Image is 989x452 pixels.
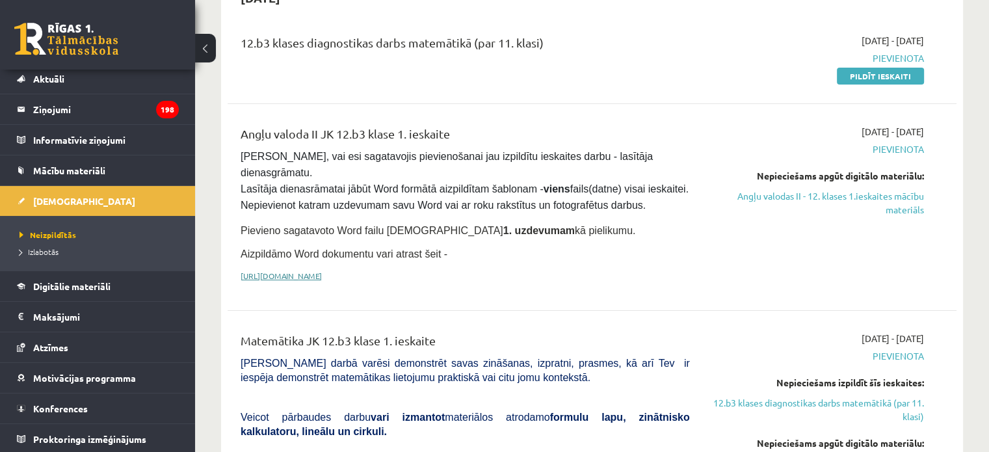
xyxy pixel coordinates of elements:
span: Aizpildāmo Word dokumentu vari atrast šeit - [241,248,447,259]
div: 12.b3 klases diagnostikas darbs matemātikā (par 11. klasi) [241,34,690,58]
a: Mācību materiāli [17,155,179,185]
span: Neizpildītās [20,230,76,240]
span: Pievienota [709,349,924,363]
strong: 1. uzdevumam [503,225,575,236]
legend: Informatīvie ziņojumi [33,125,179,155]
a: Digitālie materiāli [17,271,179,301]
span: Pievienota [709,142,924,156]
a: [DEMOGRAPHIC_DATA] [17,186,179,216]
a: Konferences [17,393,179,423]
a: Motivācijas programma [17,363,179,393]
span: Izlabotās [20,246,59,257]
a: Informatīvie ziņojumi [17,125,179,155]
span: [PERSON_NAME] darbā varēsi demonstrēt savas zināšanas, izpratni, prasmes, kā arī Tev ir iespēja d... [241,358,690,383]
a: Neizpildītās [20,229,182,241]
span: Digitālie materiāli [33,280,111,292]
span: Pievienota [709,51,924,65]
div: Nepieciešams apgūt digitālo materiālu: [709,169,924,183]
span: Konferences [33,403,88,414]
span: [PERSON_NAME], vai esi sagatavojis pievienošanai jau izpildītu ieskaites darbu - lasītāja dienasg... [241,151,691,211]
span: Pievieno sagatavoto Word failu [DEMOGRAPHIC_DATA] kā pielikumu. [241,225,635,236]
a: 12.b3 klases diagnostikas darbs matemātikā (par 11. klasi) [709,396,924,423]
a: Rīgas 1. Tālmācības vidusskola [14,23,118,55]
span: Proktoringa izmēģinājums [33,433,146,445]
strong: viens [544,183,570,194]
span: [DATE] - [DATE] [862,332,924,345]
a: Aktuāli [17,64,179,94]
div: Nepieciešams apgūt digitālo materiālu: [709,436,924,450]
b: vari izmantot [371,412,445,423]
span: [DATE] - [DATE] [862,34,924,47]
a: Angļu valodas II - 12. klases 1.ieskaites mācību materiāls [709,189,924,217]
a: Izlabotās [20,246,182,258]
a: Pildīt ieskaiti [837,68,924,85]
span: Atzīmes [33,341,68,353]
a: Atzīmes [17,332,179,362]
a: Maksājumi [17,302,179,332]
div: Nepieciešams izpildīt šīs ieskaites: [709,376,924,390]
span: Motivācijas programma [33,372,136,384]
b: formulu lapu, zinātnisko kalkulatoru, lineālu un cirkuli. [241,412,690,437]
div: Angļu valoda II JK 12.b3 klase 1. ieskaite [241,125,690,149]
i: 198 [156,101,179,118]
span: [DATE] - [DATE] [862,125,924,139]
a: [URL][DOMAIN_NAME] [241,271,322,281]
legend: Ziņojumi [33,94,179,124]
legend: Maksājumi [33,302,179,332]
span: Aktuāli [33,73,64,85]
span: Veicot pārbaudes darbu materiālos atrodamo [241,412,690,437]
a: Ziņojumi198 [17,94,179,124]
span: [DEMOGRAPHIC_DATA] [33,195,135,207]
span: Mācību materiāli [33,165,105,176]
div: Matemātika JK 12.b3 klase 1. ieskaite [241,332,690,356]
